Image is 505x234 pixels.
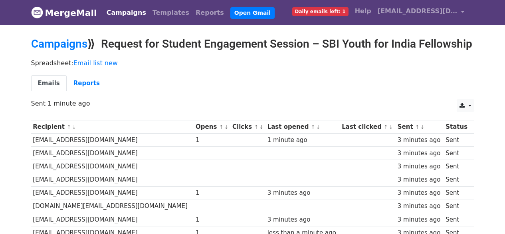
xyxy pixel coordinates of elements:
[149,5,192,21] a: Templates
[103,5,149,21] a: Campaigns
[31,160,194,173] td: [EMAIL_ADDRESS][DOMAIN_NAME]
[31,99,474,108] p: Sent 1 minute ago
[265,120,340,134] th: Last opened
[67,124,71,130] a: ↑
[415,124,420,130] a: ↑
[398,202,442,211] div: 3 minutes ago
[420,124,425,130] a: ↓
[340,120,396,134] th: Last clicked
[254,124,258,130] a: ↑
[31,147,194,160] td: [EMAIL_ADDRESS][DOMAIN_NAME]
[31,59,474,67] p: Spreadsheet:
[196,215,228,224] div: 1
[267,215,338,224] div: 3 minutes ago
[398,215,442,224] div: 3 minutes ago
[444,213,470,226] td: Sent
[316,124,320,130] a: ↓
[31,200,194,213] td: [DOMAIN_NAME][EMAIL_ADDRESS][DOMAIN_NAME]
[230,7,275,19] a: Open Gmail
[444,200,470,213] td: Sent
[31,213,194,226] td: [EMAIL_ADDRESS][DOMAIN_NAME]
[398,175,442,184] div: 3 minutes ago
[31,75,67,92] a: Emails
[31,37,474,51] h2: ⟫ Request for Student Engagement Session – SBI Youth for India Fellowship
[194,120,230,134] th: Opens
[196,188,228,198] div: 1
[398,136,442,145] div: 3 minutes ago
[196,136,228,145] div: 1
[31,120,194,134] th: Recipient
[289,3,352,19] a: Daily emails left: 1
[230,120,265,134] th: Clicks
[444,186,470,200] td: Sent
[31,6,43,18] img: MergeMail logo
[384,124,388,130] a: ↑
[396,120,444,134] th: Sent
[398,188,442,198] div: 3 minutes ago
[31,186,194,200] td: [EMAIL_ADDRESS][DOMAIN_NAME]
[444,134,470,147] td: Sent
[398,162,442,171] div: 3 minutes ago
[444,147,470,160] td: Sent
[444,120,470,134] th: Status
[31,4,97,21] a: MergeMail
[67,75,107,92] a: Reports
[398,149,442,158] div: 3 minutes ago
[374,3,468,22] a: [EMAIL_ADDRESS][DOMAIN_NAME]
[444,173,470,186] td: Sent
[219,124,224,130] a: ↑
[267,136,338,145] div: 1 minute ago
[352,3,374,19] a: Help
[267,188,338,198] div: 3 minutes ago
[444,160,470,173] td: Sent
[31,37,87,50] a: Campaigns
[311,124,315,130] a: ↑
[73,59,118,67] a: Email list new
[31,173,194,186] td: [EMAIL_ADDRESS][DOMAIN_NAME]
[72,124,76,130] a: ↓
[389,124,393,130] a: ↓
[192,5,227,21] a: Reports
[259,124,263,130] a: ↓
[31,134,194,147] td: [EMAIL_ADDRESS][DOMAIN_NAME]
[224,124,228,130] a: ↓
[378,6,457,16] span: [EMAIL_ADDRESS][DOMAIN_NAME]
[292,7,349,16] span: Daily emails left: 1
